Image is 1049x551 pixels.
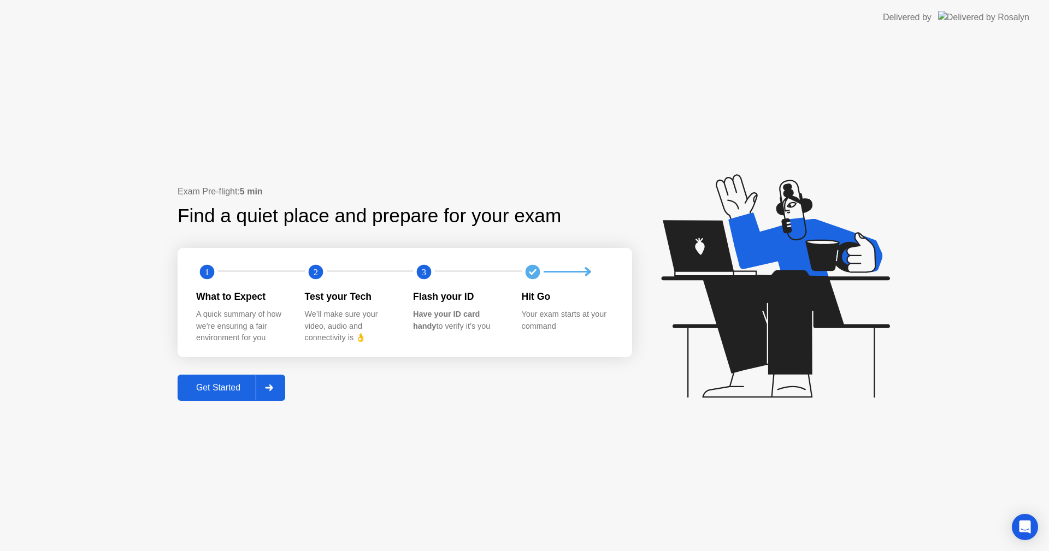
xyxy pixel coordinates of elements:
img: Delivered by Rosalyn [938,11,1029,23]
div: Open Intercom Messenger [1012,514,1038,540]
text: 1 [205,266,209,277]
b: 5 min [240,187,263,196]
div: Exam Pre-flight: [178,185,632,198]
div: We’ll make sure your video, audio and connectivity is 👌 [305,309,396,344]
div: Test your Tech [305,289,396,304]
b: Have your ID card handy [413,310,480,330]
text: 2 [313,266,317,277]
div: Get Started [181,383,256,393]
div: Hit Go [522,289,613,304]
div: Your exam starts at your command [522,309,613,332]
button: Get Started [178,375,285,401]
div: Find a quiet place and prepare for your exam [178,202,563,230]
div: Delivered by [883,11,932,24]
div: to verify it’s you [413,309,504,332]
div: Flash your ID [413,289,504,304]
text: 3 [422,266,426,277]
div: What to Expect [196,289,287,304]
div: A quick summary of how we’re ensuring a fair environment for you [196,309,287,344]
